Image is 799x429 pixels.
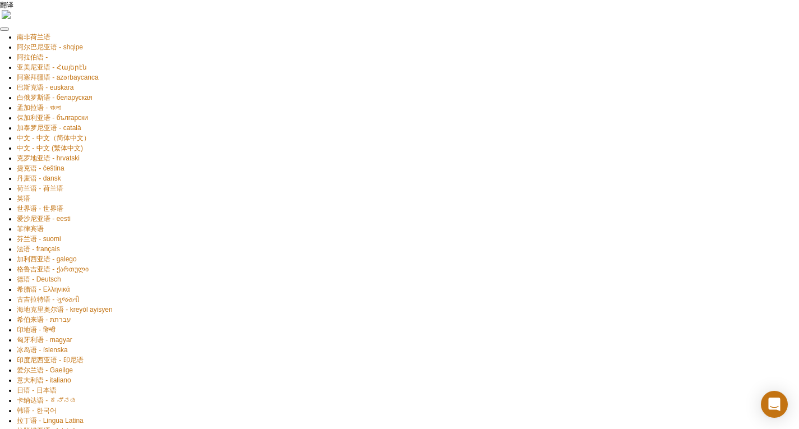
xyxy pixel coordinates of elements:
font: 保加利亚语 - български [17,114,88,122]
font: 克罗地亚语 - hrvatski [17,154,80,162]
font: 拉丁语 - Lingua Latina [17,417,84,425]
font: 格鲁吉亚语 - ქართული [17,265,89,273]
font: 白俄罗斯语 - беларуская [17,94,92,102]
font: 意大利语 - italiano [17,376,71,384]
font: 中文 - 中文 (繁体中文) [17,144,83,152]
font: 德语 - Deutsch [17,275,61,283]
font: 匈牙利语 - magyar [17,336,72,344]
font: 阿拉伯语 - ‎ ‎ ‎ ‎ ‎ [17,53,57,61]
font: 印地语 - हिन्दी [17,326,56,334]
font: 希伯来语 - ‎עברתת‎ [17,316,71,324]
font: 孟加拉语 - বাংলা [17,104,61,112]
font: 荷兰语 - 荷兰语 [17,184,63,192]
font: 卡纳达语 - ಕನ್ನಡ [17,396,77,404]
font: 爱沙尼亚语 - eesti [17,215,71,223]
font: 加泰罗尼亚语 - català [17,124,81,132]
font: 海地克里奥尔语 - kreyòl ayisyen [17,306,113,313]
font: 韩语 - 한국어 [17,407,57,414]
font: 加利西亚语 - galego [17,255,77,263]
font: 阿尔巴尼亚语 - shqipe [17,43,83,51]
font: 捷克语 - čeština [17,164,64,172]
font: 日语 - 日本语 [17,386,57,394]
font: 古吉拉特语 - ગુજરાતી [17,296,79,303]
font: 爱尔兰语 - Gaeilge [17,366,73,374]
font: 南非荷兰语 [17,33,50,41]
font: 世界语 - 世界语 [17,205,63,213]
font: 芬兰语 - suomi [17,235,61,243]
font: 希腊语 - Ελληνικά [17,285,70,293]
font: 巴斯克语 - euskara [17,84,73,91]
div: 打开 Intercom Messenger [761,391,788,418]
font: 中文 - 中文（简体中文） [17,134,90,142]
font: 冰岛语 - íslenska [17,346,68,354]
font: 印度尼西亚语 - 印尼语 [17,356,84,364]
font: 法语 - français [17,245,60,253]
font: 丹麦语 - dansk [17,174,61,182]
font: 亚美尼亚语 - Հայերէն [17,63,87,71]
font: 阿塞拜疆语 - azərbaycanca [17,73,99,81]
font: 菲律宾语 [17,225,44,233]
img: right-arrow.png [2,10,11,19]
font: 英语 [17,195,30,202]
